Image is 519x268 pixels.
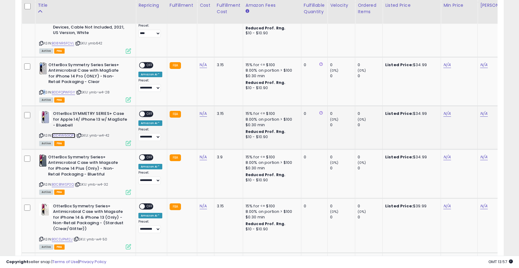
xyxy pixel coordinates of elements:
span: FBA [54,48,65,54]
small: (0%) [358,117,366,122]
b: OtterBox SYMMETRY SERIES+ Case for Apple 14/ iPhone 13 w/ MagSafe - Bluebell [53,111,127,130]
img: 31ai8m4tvLL._SL40_.jpg [39,111,51,123]
span: OFF [145,111,155,117]
div: 3.15 [217,203,238,209]
div: 0 [304,62,323,68]
div: $0.30 min [246,73,296,79]
div: 15% for <= $100 [246,62,296,68]
small: FBA [170,62,181,69]
div: 0 [330,73,355,79]
b: Reduced Prof. Rng. [246,172,286,177]
div: 0 [330,214,355,220]
div: $0.30 min [246,165,296,171]
small: (0%) [358,68,366,73]
a: N/A [480,62,487,68]
a: N/A [200,62,207,68]
div: $34.99 [385,62,436,68]
b: Listed Price: [385,111,413,116]
small: (0%) [330,68,339,73]
small: (0%) [358,209,366,214]
a: B08NR6FCVL [52,41,74,46]
a: N/A [200,154,207,160]
div: 0 [304,154,323,160]
div: 0 [358,154,382,160]
span: | SKU: ymb-w4-28 [76,90,110,95]
b: Reduced Prof. Rng. [246,221,286,226]
div: 8.00% on portion > $100 [246,68,296,73]
span: FBA [54,97,65,103]
div: Repricing [138,2,164,8]
a: N/A [443,62,451,68]
b: Listed Price: [385,203,413,209]
div: Min Price [443,2,475,8]
a: B0DFQPWFGY [52,90,75,95]
a: N/A [480,154,487,160]
div: 0 [330,122,355,128]
a: N/A [443,203,451,209]
div: 0 [330,165,355,171]
span: OFF [145,204,155,209]
div: Velocity [330,2,352,8]
div: Preset: [138,127,162,141]
div: Amazon AI * [138,72,162,77]
span: | SKU: ymb-w4-42 [76,133,110,138]
div: Fulfillment [170,2,194,8]
span: 2025-09-10 13:57 GMT [488,259,513,265]
div: $10 - $10.90 [246,134,296,140]
div: $39.99 [385,203,436,209]
div: $0.30 min [246,214,296,220]
span: All listings currently available for purchase on Amazon [39,141,53,146]
div: ASIN: [39,154,131,194]
div: Amazon Fees [246,2,299,8]
div: 0 [358,62,382,68]
div: ASIN: [39,203,131,249]
div: 3.9 [217,154,238,160]
small: FBA [170,203,181,210]
div: 0 [330,111,355,116]
b: OtterBox Symmetry Series Series+ Antimicrobial Case with MagSafe for iPhone 14 Pro (ONLY) - Non-R... [48,62,123,86]
b: Listed Price: [385,62,413,68]
img: 51yRoLMpFvL._SL40_.jpg [39,62,47,74]
span: OFF [145,155,155,160]
div: 3.15 [217,62,238,68]
div: 15% for <= $100 [246,111,296,116]
div: Preset: [138,220,162,233]
b: Reduced Prof. Rng. [246,80,286,85]
span: All listings currently available for purchase on Amazon [39,190,53,195]
div: Amazon AI * [138,164,162,169]
div: 0 [330,62,355,68]
div: ASIN: [39,7,131,53]
small: FBA [170,154,181,161]
span: | SKU: ymb-w4-32 [75,182,108,187]
div: ASIN: [39,62,131,102]
small: FBA [170,111,181,118]
div: $34.99 [385,154,436,160]
div: 8.00% on portion > $100 [246,160,296,165]
a: B0DRW6GQPL [52,133,75,138]
div: 15% for <= $100 [246,154,296,160]
div: 0 [358,122,382,128]
small: (0%) [358,160,366,165]
a: N/A [480,111,487,117]
a: B0CB1WSP2Q [52,182,74,187]
strong: Copyright [6,259,28,265]
div: Preset: [138,24,162,37]
div: 0 [358,203,382,209]
a: N/A [443,111,451,117]
div: $34.99 [385,111,436,116]
b: Reduced Prof. Rng. [246,129,286,134]
div: ASIN: [39,111,131,145]
div: 0 [304,203,323,209]
img: 31ESYlmqToL._SL40_.jpg [39,154,47,167]
b: Listed Price: [385,154,413,160]
span: All listings currently available for purchase on Amazon [39,48,53,54]
span: FBA [54,141,65,146]
div: Preset: [138,78,162,92]
span: OFF [145,62,155,68]
img: 41Bd-JH7X0L._SL40_.jpg [39,203,51,216]
span: All listings currently available for purchase on Amazon [39,97,53,103]
div: 0 [304,111,323,116]
div: 0 [330,154,355,160]
a: B0CDJPM12J [52,237,73,242]
small: (0%) [330,117,339,122]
